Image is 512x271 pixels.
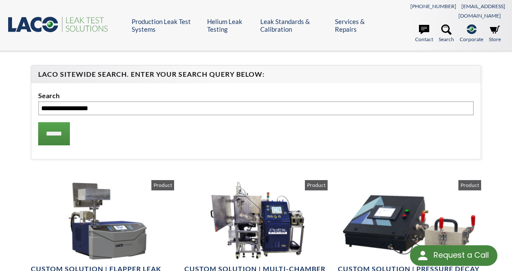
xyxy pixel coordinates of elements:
a: [PHONE_NUMBER] [410,3,456,9]
span: Product [458,180,481,190]
a: Services & Repairs [335,18,379,33]
img: round button [416,249,430,262]
a: Leak Standards & Calibration [260,18,328,33]
a: Production Leak Test Systems [132,18,201,33]
span: Product [151,180,174,190]
div: Request a Call [434,245,489,265]
label: Search [38,90,474,101]
a: Search [439,24,454,43]
a: Contact [415,24,433,43]
span: Corporate [460,35,483,43]
a: Store [489,24,501,43]
div: Request a Call [410,245,497,266]
h4: LACO Sitewide Search. Enter your Search Query Below: [38,70,474,79]
a: [EMAIL_ADDRESS][DOMAIN_NAME] [458,3,505,19]
a: Helium Leak Testing [207,18,254,33]
span: Product [305,180,328,190]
